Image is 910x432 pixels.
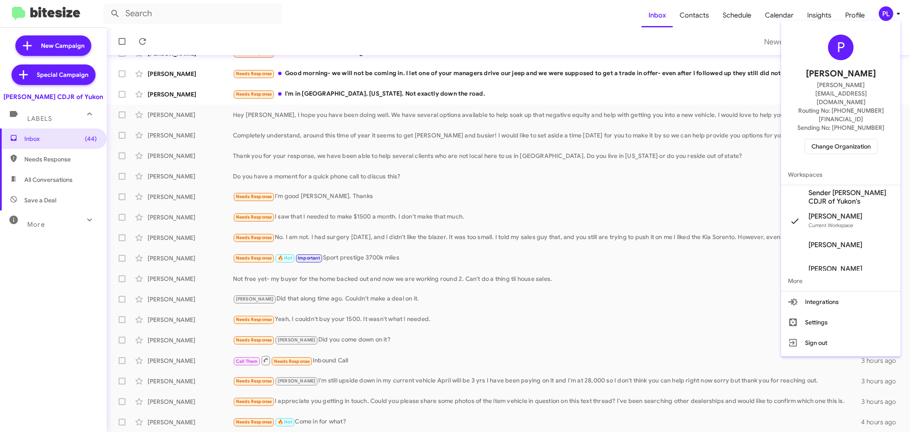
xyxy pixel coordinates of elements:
button: Settings [781,312,901,333]
span: [PERSON_NAME] [808,212,862,221]
span: More [781,271,901,291]
button: Change Organization [805,139,878,154]
span: [PERSON_NAME][EMAIL_ADDRESS][DOMAIN_NAME] [791,81,890,106]
span: Change Organization [811,139,871,154]
div: P [828,35,854,60]
button: Sign out [781,333,901,353]
span: Routing No: [PHONE_NUMBER][FINANCIAL_ID] [791,106,890,123]
span: Sending No: [PHONE_NUMBER] [797,123,884,132]
button: Integrations [781,292,901,312]
span: [PERSON_NAME] [808,265,862,273]
span: Workspaces [781,164,901,185]
span: [PERSON_NAME] [806,67,876,81]
span: [PERSON_NAME] [808,241,862,249]
span: Current Workspace [808,222,853,228]
span: Sender [PERSON_NAME] CDJR of Yukon's [808,189,894,206]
